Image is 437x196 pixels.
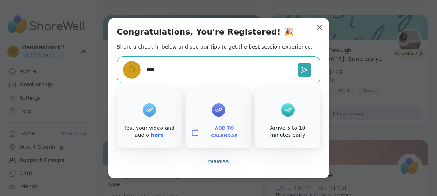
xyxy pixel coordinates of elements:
[257,125,319,139] div: Arrive 5 to 10 minutes early
[117,27,294,37] h1: Congratulations, You're Registered! 🎉
[208,159,229,164] span: Dismiss
[188,125,250,140] button: Add to Calendar
[129,63,135,76] span: d
[151,132,164,138] a: here
[119,125,180,139] div: Test your video and audio
[191,128,200,137] img: ShareWell Logomark
[202,125,247,139] span: Add to Calendar
[117,154,320,170] button: Dismiss
[117,43,313,50] h2: Share a check-in below and see our tips to get the best session experience.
